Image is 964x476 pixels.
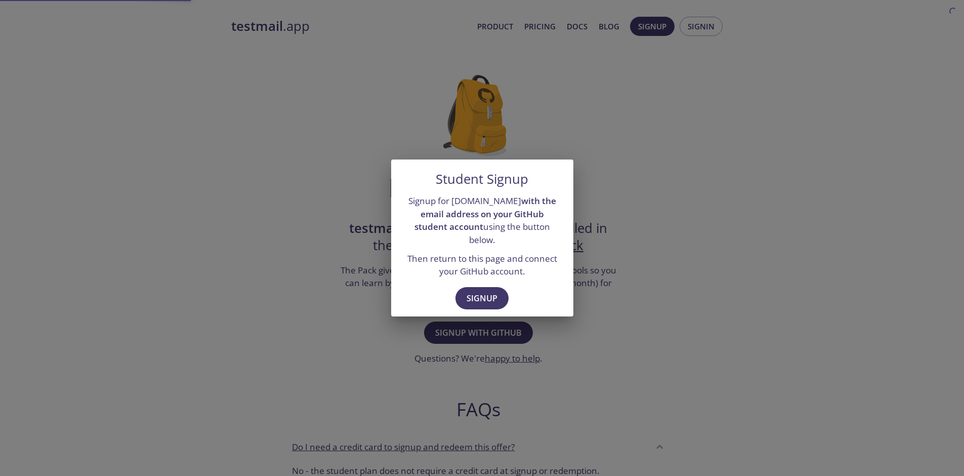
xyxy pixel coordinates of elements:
[455,287,509,309] button: Signup
[403,252,561,278] p: Then return to this page and connect your GitHub account.
[403,194,561,247] p: Signup for [DOMAIN_NAME] using the button below.
[436,172,528,187] h5: Student Signup
[467,291,497,305] span: Signup
[414,195,556,232] strong: with the email address on your GitHub student account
